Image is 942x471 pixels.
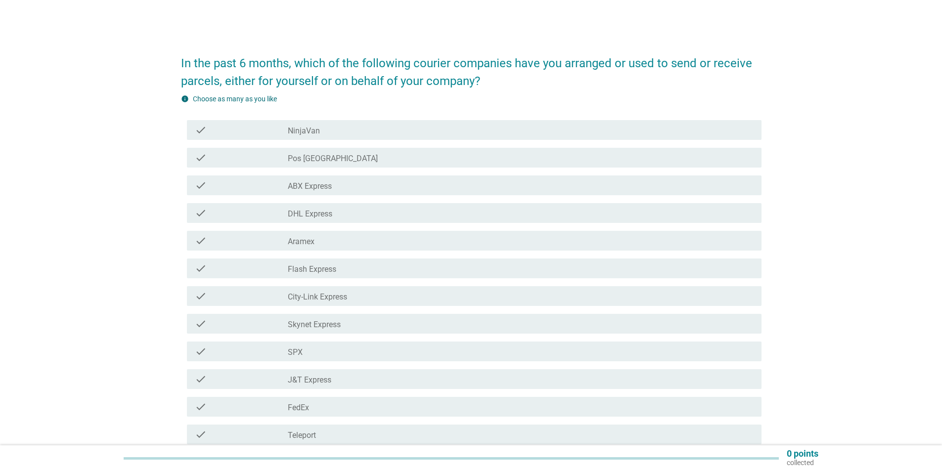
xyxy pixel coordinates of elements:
i: check [195,124,207,136]
label: City-Link Express [288,292,347,302]
label: Teleport [288,430,316,440]
i: check [195,345,207,357]
label: Skynet Express [288,320,341,330]
p: 0 points [787,449,818,458]
label: Pos [GEOGRAPHIC_DATA] [288,154,378,164]
i: info [181,95,189,103]
i: check [195,179,207,191]
label: Flash Express [288,264,336,274]
i: check [195,235,207,247]
label: NinjaVan [288,126,320,136]
i: check [195,262,207,274]
i: check [195,373,207,385]
label: SPX [288,347,303,357]
i: check [195,152,207,164]
label: ABX Express [288,181,332,191]
label: FedEx [288,403,309,413]
label: Aramex [288,237,314,247]
p: collected [787,458,818,467]
i: check [195,318,207,330]
i: check [195,428,207,440]
i: check [195,290,207,302]
h2: In the past 6 months, which of the following courier companies have you arranged or used to send ... [181,44,762,90]
label: Choose as many as you like [193,95,277,103]
i: check [195,207,207,219]
label: J&T Express [288,375,331,385]
label: DHL Express [288,209,332,219]
i: check [195,401,207,413]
